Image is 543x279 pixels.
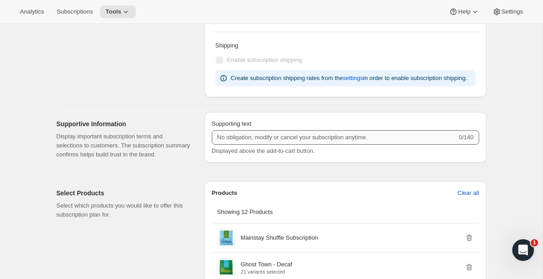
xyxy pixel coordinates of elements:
[212,189,237,198] p: Products
[458,8,470,15] span: Help
[105,8,121,15] span: Tools
[20,8,44,15] span: Analytics
[487,5,529,18] button: Settings
[100,5,136,18] button: Tools
[215,41,476,50] p: Shipping
[57,119,190,128] h2: Supportive Information
[241,233,318,242] p: Mainstay Shuffle Subscription
[212,120,251,127] span: Supporting text
[57,189,190,198] h2: Select Products
[57,132,190,159] p: Display important subscription terms and selections to customers. The subscription summary confir...
[343,74,363,83] span: settings
[501,8,523,15] span: Settings
[57,201,190,219] p: Select which products you would like to offer this subscription plan for.
[338,71,369,85] button: settings
[512,239,534,261] iframe: Intercom live chat
[51,5,98,18] button: Subscriptions
[443,5,485,18] button: Help
[531,239,538,246] span: 1
[217,229,235,247] img: Mainstay Shuffle Subscription
[14,5,49,18] button: Analytics
[217,208,273,215] span: Showing 12 Products
[241,269,292,274] p: 21 variants selected
[57,8,93,15] span: Subscriptions
[212,130,457,145] input: No obligation, modify or cancel your subscription anytime.
[217,258,235,276] img: Ghost Town - Decaf
[241,260,292,269] p: Ghost Town - Decaf
[227,57,302,63] span: Enable subscription shipping
[212,147,315,154] span: Displayed above the add-to-cart button.
[231,75,467,81] span: Create subscription shipping rates from the in order to enable subscription shipping.
[452,186,485,200] button: Clear all
[457,189,479,198] span: Clear all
